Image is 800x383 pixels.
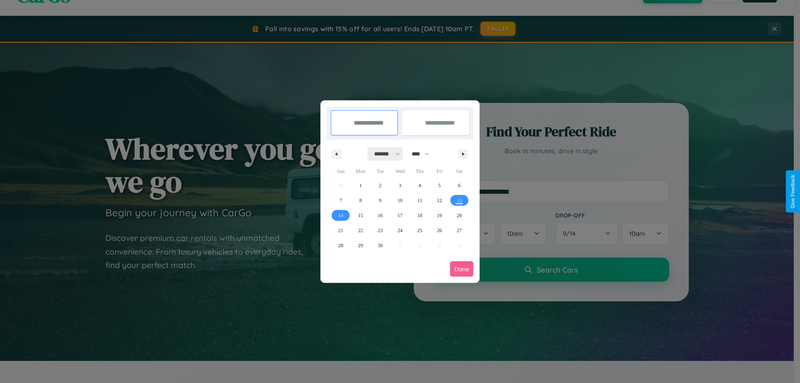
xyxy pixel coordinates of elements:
[430,223,449,238] button: 26
[397,193,402,208] span: 10
[450,208,469,223] button: 20
[379,178,382,193] span: 2
[359,193,362,208] span: 8
[457,208,462,223] span: 20
[397,223,402,238] span: 24
[397,208,402,223] span: 17
[358,238,363,253] span: 29
[338,223,343,238] span: 21
[410,178,430,193] button: 4
[350,238,370,253] button: 29
[340,193,342,208] span: 7
[331,223,350,238] button: 21
[390,208,410,223] button: 17
[331,238,350,253] button: 28
[331,208,350,223] button: 14
[430,178,449,193] button: 5
[350,178,370,193] button: 1
[399,178,401,193] span: 3
[437,193,442,208] span: 12
[331,165,350,178] span: Sun
[378,238,383,253] span: 30
[417,223,422,238] span: 25
[359,178,362,193] span: 1
[370,165,390,178] span: Tue
[418,178,421,193] span: 4
[450,165,469,178] span: Sat
[790,175,796,208] div: Give Feedback
[390,165,410,178] span: Wed
[390,223,410,238] button: 24
[358,208,363,223] span: 15
[379,193,382,208] span: 9
[350,208,370,223] button: 15
[457,193,462,208] span: 13
[430,193,449,208] button: 12
[370,238,390,253] button: 30
[350,223,370,238] button: 22
[450,261,473,277] button: Done
[410,193,430,208] button: 11
[438,178,441,193] span: 5
[370,193,390,208] button: 9
[437,223,442,238] span: 26
[410,208,430,223] button: 18
[338,208,343,223] span: 14
[458,178,460,193] span: 6
[450,178,469,193] button: 6
[370,223,390,238] button: 23
[350,193,370,208] button: 8
[450,193,469,208] button: 13
[417,193,422,208] span: 11
[358,223,363,238] span: 22
[417,208,422,223] span: 18
[370,208,390,223] button: 16
[410,223,430,238] button: 25
[430,208,449,223] button: 19
[331,193,350,208] button: 7
[378,223,383,238] span: 23
[350,165,370,178] span: Mon
[450,223,469,238] button: 27
[390,193,410,208] button: 10
[370,178,390,193] button: 2
[437,208,442,223] span: 19
[457,223,462,238] span: 27
[338,238,343,253] span: 28
[390,178,410,193] button: 3
[410,165,430,178] span: Thu
[378,208,383,223] span: 16
[430,165,449,178] span: Fri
